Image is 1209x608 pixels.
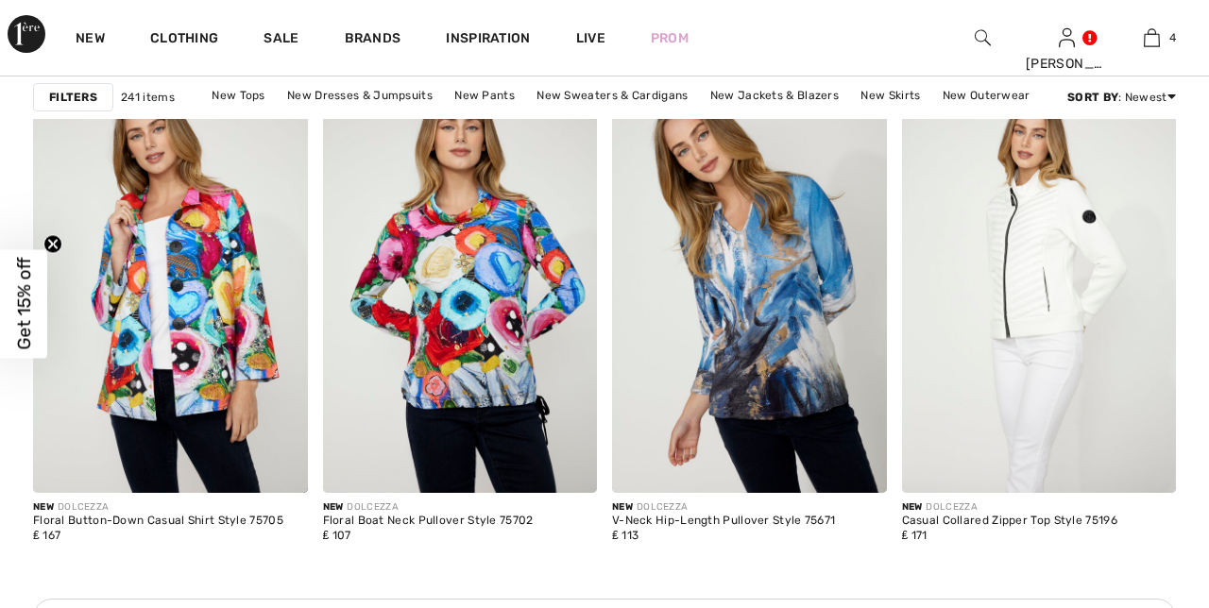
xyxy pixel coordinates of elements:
[1067,91,1118,104] strong: Sort By
[576,28,605,48] a: Live
[612,515,835,528] div: V-Neck Hip-Length Pullover Style 75671
[612,501,633,513] span: New
[323,500,534,515] div: DOLCEZZA
[323,529,351,542] span: ₤ 107
[13,258,35,350] span: Get 15% off
[49,89,97,106] strong: Filters
[612,81,887,493] img: V-Neck Hip-Length Pullover Style 75671. As sample
[527,83,697,108] a: New Sweaters & Cardigans
[902,500,1117,515] div: DOLCEZZA
[1169,29,1176,46] span: 4
[1026,54,1109,74] div: [PERSON_NAME]
[278,83,442,108] a: New Dresses & Jumpsuits
[651,28,689,48] a: Prom
[445,83,524,108] a: New Pants
[33,515,283,528] div: Floral Button-Down Casual Shirt Style 75705
[1110,26,1193,49] a: 4
[264,30,298,50] a: Sale
[33,501,54,513] span: New
[1067,89,1176,106] div: : Newest
[43,235,62,254] button: Close teaser
[1059,26,1075,49] img: My Info
[902,81,1177,493] img: Casual Collared Zipper Top Style 75196. Off-white
[902,529,928,542] span: ₤ 171
[1090,466,1190,514] iframe: Opens a widget where you can find more information
[701,83,848,108] a: New Jackets & Blazers
[975,26,991,49] img: search the website
[202,83,274,108] a: New Tops
[323,515,534,528] div: Floral Boat Neck Pullover Style 75702
[323,501,344,513] span: New
[323,81,598,493] img: Floral Boat Neck Pullover Style 75702. As sample
[1144,26,1160,49] img: My Bag
[33,81,308,493] img: Floral Button-Down Casual Shirt Style 75705. As sample
[8,15,45,53] img: 1ère Avenue
[150,30,218,50] a: Clothing
[76,30,105,50] a: New
[121,89,175,106] span: 241 items
[1059,28,1075,46] a: Sign In
[33,500,283,515] div: DOLCEZZA
[851,83,929,108] a: New Skirts
[902,515,1117,528] div: Casual Collared Zipper Top Style 75196
[612,500,835,515] div: DOLCEZZA
[612,529,639,542] span: ₤ 113
[345,30,401,50] a: Brands
[902,501,923,513] span: New
[933,83,1040,108] a: New Outerwear
[33,529,60,542] span: ₤ 167
[446,30,530,50] span: Inspiration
